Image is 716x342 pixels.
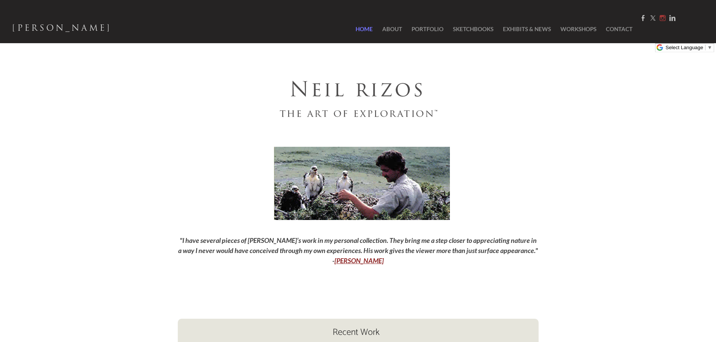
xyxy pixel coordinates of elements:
a: Linkedin [669,15,675,22]
span: ▼ [707,45,712,50]
span: [PERSON_NAME] [12,21,112,35]
a: SketchBooks [449,15,497,43]
img: 5904685_orig.jpg [274,147,450,220]
a: Portfolio [408,15,447,43]
font: Recent Work [333,325,380,340]
a: [PERSON_NAME] [335,256,384,265]
a: Instagram [660,15,666,22]
img: Neil Rizos [260,73,457,128]
a: About [378,15,406,43]
a: Twitter [650,15,656,22]
font: "I have several pieces of [PERSON_NAME]’s work in my personal collection. They bring me a step cl... [178,236,538,265]
span: Select Language [666,45,703,50]
a: [PERSON_NAME] [12,21,112,38]
a: Home [344,15,377,43]
a: Exhibits & News [499,15,555,43]
a: Contact [602,15,633,43]
a: Workshops [557,15,600,43]
a: Facebook [640,15,646,22]
a: Select Language​ [666,45,712,50]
